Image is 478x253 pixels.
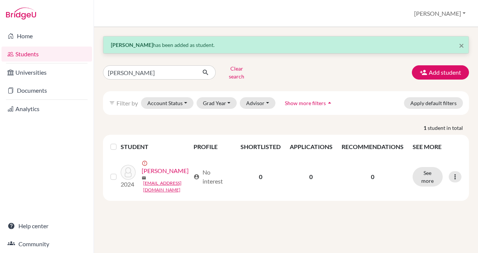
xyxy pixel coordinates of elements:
th: SHORTLISTED [236,138,285,156]
th: APPLICATIONS [285,138,337,156]
span: account_circle [194,174,200,180]
th: PROFILE [189,138,236,156]
a: [EMAIL_ADDRESS][DOMAIN_NAME] [143,180,190,193]
div: No interest [194,168,231,186]
button: Apply default filters [404,97,463,109]
button: Account Status [141,97,194,109]
img: Bridge-U [6,8,36,20]
a: [PERSON_NAME] [142,166,189,175]
td: 0 [236,156,285,198]
span: × [459,40,464,51]
p: has been added as student. [111,41,461,49]
span: mail [142,176,146,180]
th: STUDENT [121,138,189,156]
strong: [PERSON_NAME] [111,42,153,48]
th: SEE MORE [408,138,466,156]
a: Analytics [2,101,92,116]
p: 2024 [121,180,136,189]
span: Filter by [116,99,138,107]
button: [PERSON_NAME] [411,6,469,21]
button: Close [459,41,464,50]
p: 0 [342,172,404,181]
a: Documents [2,83,92,98]
a: Help center [2,218,92,233]
i: arrow_drop_up [326,99,333,107]
button: Grad Year [197,97,237,109]
a: Home [2,29,92,44]
a: Universities [2,65,92,80]
td: 0 [285,156,337,198]
button: Clear search [216,63,257,82]
th: RECOMMENDATIONS [337,138,408,156]
a: Community [2,236,92,251]
img: Rath , Jaydeep [121,165,136,180]
span: Show more filters [285,100,326,106]
i: filter_list [109,100,115,106]
button: See more [413,167,443,187]
button: Show more filtersarrow_drop_up [278,97,340,109]
input: Find student by name... [103,65,196,80]
button: Add student [412,65,469,80]
strong: 1 [424,124,428,132]
span: error_outline [142,160,149,166]
button: Advisor [240,97,275,109]
a: Students [2,47,92,62]
span: student in total [428,124,469,132]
